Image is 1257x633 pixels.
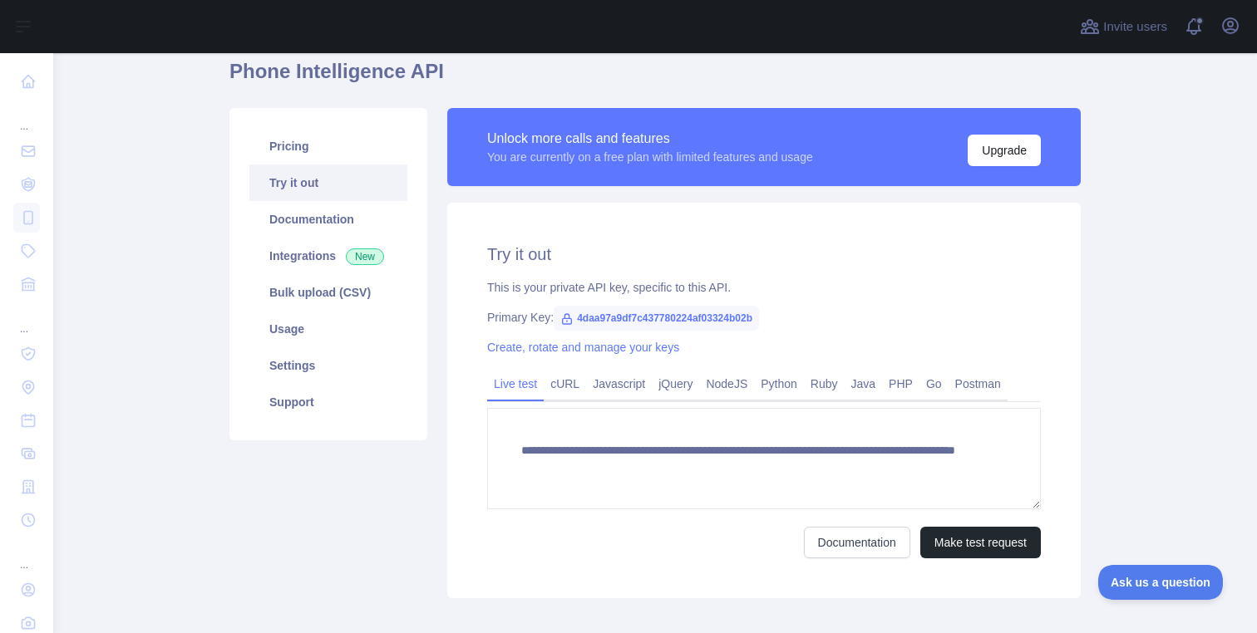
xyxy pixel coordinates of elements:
a: PHP [882,370,919,397]
button: Invite users [1077,13,1171,40]
a: Go [919,370,949,397]
a: Java [845,370,883,397]
span: New [346,248,384,265]
a: Python [754,370,804,397]
iframe: Toggle Customer Support [1098,565,1224,600]
a: Documentation [804,527,910,558]
a: Settings [249,347,407,384]
a: Live test [487,370,544,397]
div: ... [13,538,40,572]
a: Support [249,384,407,420]
a: Create, rotate and manage your keys [487,341,679,354]
span: 4daa97a9df7c437780224af03324b02b [554,306,759,331]
h2: Try it out [487,243,1041,266]
div: Primary Key: [487,309,1041,326]
a: jQuery [652,370,699,397]
a: Documentation [249,201,407,238]
a: Try it out [249,164,407,201]
a: Postman [949,370,1008,397]
a: Integrations New [249,238,407,274]
div: Unlock more calls and features [487,129,813,149]
a: Usage [249,311,407,347]
a: Javascript [586,370,652,397]
span: Invite users [1103,17,1167,37]
div: You are currently on a free plan with limited features and usage [487,149,813,165]
a: Bulk upload (CSV) [249,274,407,311]
button: Make test request [920,527,1041,558]
h1: Phone Intelligence API [229,58,1081,98]
a: NodeJS [699,370,754,397]
a: Pricing [249,128,407,164]
div: This is your private API key, specific to this API. [487,279,1041,296]
div: ... [13,100,40,133]
a: Ruby [804,370,845,397]
button: Upgrade [968,135,1041,166]
a: cURL [544,370,586,397]
div: ... [13,302,40,336]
